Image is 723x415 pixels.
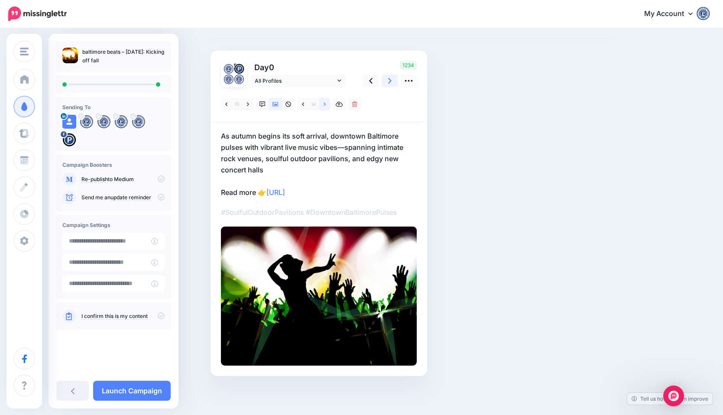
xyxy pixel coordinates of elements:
[81,175,165,183] p: to Medium
[132,115,146,129] img: ALV-UjXOluAk4fYSSlJP_AbVcCzRfpnLnQV1faCHsF25vxM5AdE1m859B0i-KATrvW4okxMoF8LEyXfn0XX1pRp8V6V5Moxly...
[266,188,285,197] a: [URL]
[62,133,76,147] img: 326362379_2164165023771515_2796520742829754413_n-bsa137130.jpg
[114,115,128,129] img: ALV-UjXOluAk4fYSSlJP_AbVcCzRfpnLnQV1faCHsF25vxM5AdE1m859B0i-KATrvW4okxMoF8LEyXfn0XX1pRp8V6V5Moxly...
[62,104,165,110] h4: Sending To
[400,61,417,70] span: 1234
[221,207,417,218] p: #SoulfulOutdoorPavilions #DowntownBaltimorePulses
[62,222,165,228] h4: Campaign Settings
[627,393,713,405] a: Tell us how we can improve
[62,48,78,63] img: a28add232b2d934598e13aadabcae0c7_thumb.jpg
[250,61,347,74] p: Day
[635,3,710,25] a: My Account
[221,130,417,198] p: As autumn begins its soft arrival, downtown Baltimore pulses with vibrant live music vibes—spanni...
[221,227,417,366] img: PX3WH3FIDBAU8AMIA1T5KFJF589THA1C.jpg
[255,76,335,85] span: All Profiles
[62,162,165,168] h4: Campaign Boosters
[224,74,234,84] img: ALV-UjXOluAk4fYSSlJP_AbVcCzRfpnLnQV1faCHsF25vxM5AdE1m859B0i-KATrvW4okxMoF8LEyXfn0XX1pRp8V6V5Moxly...
[663,386,684,406] div: Open Intercom Messenger
[269,63,274,72] span: 0
[81,176,108,183] a: Re-publish
[80,115,94,129] img: ALV-UjXOluAk4fYSSlJP_AbVcCzRfpnLnQV1faCHsF25vxM5AdE1m859B0i-KATrvW4okxMoF8LEyXfn0XX1pRp8V6V5Moxly...
[82,48,165,65] p: baltimore beats – [DATE]: Kicking off fall
[81,194,165,201] p: Send me an
[62,115,76,129] img: user_default_image.png
[20,48,29,55] img: menu.png
[234,74,244,84] img: ALV-UjXOluAk4fYSSlJP_AbVcCzRfpnLnQV1faCHsF25vxM5AdE1m859B0i-KATrvW4okxMoF8LEyXfn0XX1pRp8V6V5Moxly...
[224,64,234,74] img: ALV-UjXOluAk4fYSSlJP_AbVcCzRfpnLnQV1faCHsF25vxM5AdE1m859B0i-KATrvW4okxMoF8LEyXfn0XX1pRp8V6V5Moxly...
[8,6,67,21] img: Missinglettr
[110,194,151,201] a: update reminder
[81,313,148,320] a: I confirm this is my content
[234,64,244,74] img: 326362379_2164165023771515_2796520742829754413_n-bsa137130.jpg
[250,75,346,87] a: All Profiles
[97,115,111,129] img: ALV-UjXOluAk4fYSSlJP_AbVcCzRfpnLnQV1faCHsF25vxM5AdE1m859B0i-KATrvW4okxMoF8LEyXfn0XX1pRp8V6V5Moxly...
